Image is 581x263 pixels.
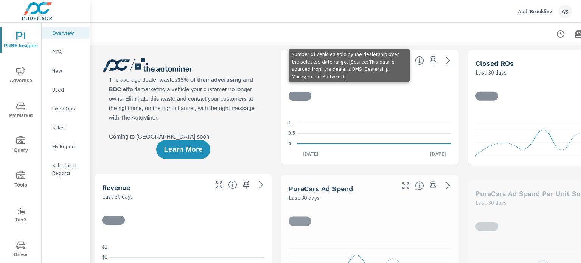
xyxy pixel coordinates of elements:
span: Save this to your personalized report [240,179,252,191]
a: See more details in report [255,179,267,191]
p: Last 30 days [475,68,506,77]
button: Learn More [156,140,210,159]
h5: PureCars Ad Spend [289,185,353,193]
p: Last 30 days [289,193,320,202]
button: Make Fullscreen [213,179,225,191]
button: Make Fullscreen [400,180,412,192]
p: Sales [52,124,84,131]
text: 1 [289,120,291,126]
div: Sales [42,122,90,133]
a: See more details in report [442,54,454,67]
span: Tier2 [3,206,39,224]
p: [DATE] [425,150,451,157]
h5: Sales [289,59,307,67]
span: My Market [3,101,39,120]
p: [DATE] [297,150,324,157]
span: Learn More [164,146,202,153]
h5: Closed ROs [475,59,514,67]
p: PIPA [52,48,84,56]
p: Fixed Ops [52,105,84,112]
p: Last 30 days [289,68,320,77]
span: Driver [3,241,39,259]
div: My Report [42,141,90,152]
p: Last 30 days [102,192,133,201]
p: New [52,67,84,75]
div: PIPA [42,46,90,58]
button: Make Fullscreen [400,54,412,67]
span: PURE Insights [3,32,39,50]
a: See more details in report [442,180,454,192]
p: My Report [52,143,84,150]
div: Scheduled Reports [42,160,90,179]
span: Save this to your personalized report [427,180,439,192]
span: Total sales revenue over the selected date range. [Source: This data is sourced from the dealer’s... [228,180,237,189]
p: Last 30 days [475,198,506,207]
text: $1 [102,255,107,260]
div: New [42,65,90,76]
span: Tools [3,171,39,190]
p: Overview [52,29,84,37]
p: Used [52,86,84,93]
p: Scheduled Reports [52,162,84,177]
span: Query [3,136,39,155]
div: Used [42,84,90,95]
div: AS [558,5,572,18]
p: Audi Brookline [518,8,552,15]
div: Overview [42,27,90,39]
text: $1 [102,244,107,250]
span: Total cost of media for all PureCars channels for the selected dealership group over the selected... [415,181,424,190]
span: Advertise [3,67,39,85]
span: Save this to your personalized report [427,54,439,67]
text: 0 [289,141,291,146]
text: 0.5 [289,131,295,136]
h5: Revenue [102,184,130,191]
div: Fixed Ops [42,103,90,114]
